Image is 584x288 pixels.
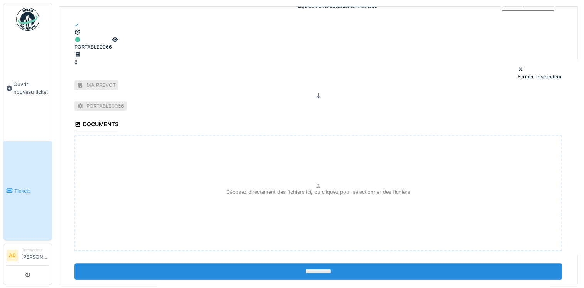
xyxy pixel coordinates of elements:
[14,187,49,195] span: Tickets
[74,58,84,66] div: 6
[518,66,562,80] div: Fermer le sélecteur
[86,81,116,89] div: MA PREVOT
[7,250,18,261] li: AD
[16,8,39,31] img: Badge_color-CXgf-gQk.svg
[3,141,52,240] a: Tickets
[7,247,49,266] a: AD Demandeur[PERSON_NAME]
[74,29,112,51] div: PORTABLE0066
[3,35,52,141] a: Ouvrir nouveau ticket
[14,81,49,95] span: Ouvrir nouveau ticket
[86,102,124,110] div: PORTABLE0066
[226,188,410,196] p: Déposez directement des fichiers ici, ou cliquez pour sélectionner des fichiers
[21,247,49,264] li: [PERSON_NAME]
[74,119,118,132] div: Documents
[21,247,49,253] div: Demandeur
